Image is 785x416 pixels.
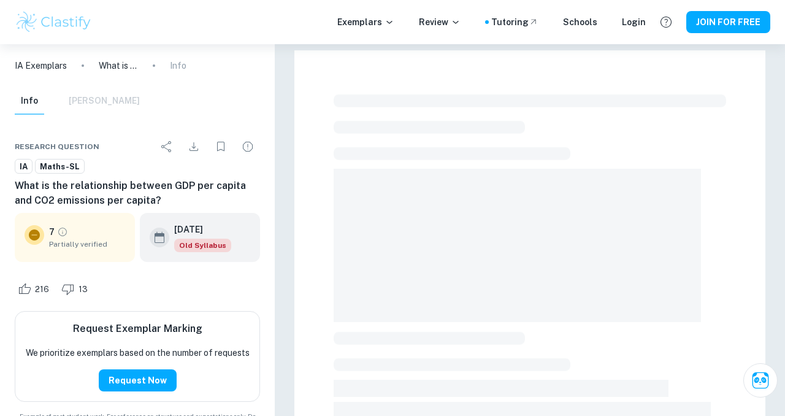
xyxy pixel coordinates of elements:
[57,226,68,237] a: Grade partially verified
[174,223,221,236] h6: [DATE]
[419,15,461,29] p: Review
[99,59,138,72] p: What is the relationship between GDP per capita and CO2 emissions per capita?
[15,179,260,208] h6: What is the relationship between GDP per capita and CO2 emissions per capita?
[35,159,85,174] a: Maths-SL
[73,322,202,336] h6: Request Exemplar Marking
[58,279,94,299] div: Dislike
[622,15,646,29] a: Login
[72,283,94,296] span: 13
[49,239,125,250] span: Partially verified
[26,346,250,360] p: We prioritize exemplars based on the number of requests
[656,12,676,33] button: Help and Feedback
[235,134,260,159] div: Report issue
[36,161,84,173] span: Maths-SL
[28,283,56,296] span: 216
[491,15,538,29] a: Tutoring
[174,239,231,252] span: Old Syllabus
[15,141,99,152] span: Research question
[563,15,597,29] a: Schools
[15,279,56,299] div: Like
[182,134,206,159] div: Download
[337,15,394,29] p: Exemplars
[209,134,233,159] div: Bookmark
[15,161,32,173] span: IA
[15,10,93,34] img: Clastify logo
[15,159,33,174] a: IA
[170,59,186,72] p: Info
[743,363,778,398] button: Ask Clai
[49,225,55,239] p: 7
[686,11,770,33] button: JOIN FOR FREE
[174,239,231,252] div: Although this IA is written for the old math syllabus (last exam in November 2020), the current I...
[99,369,177,391] button: Request Now
[15,59,67,72] a: IA Exemplars
[15,88,44,115] button: Info
[155,134,179,159] div: Share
